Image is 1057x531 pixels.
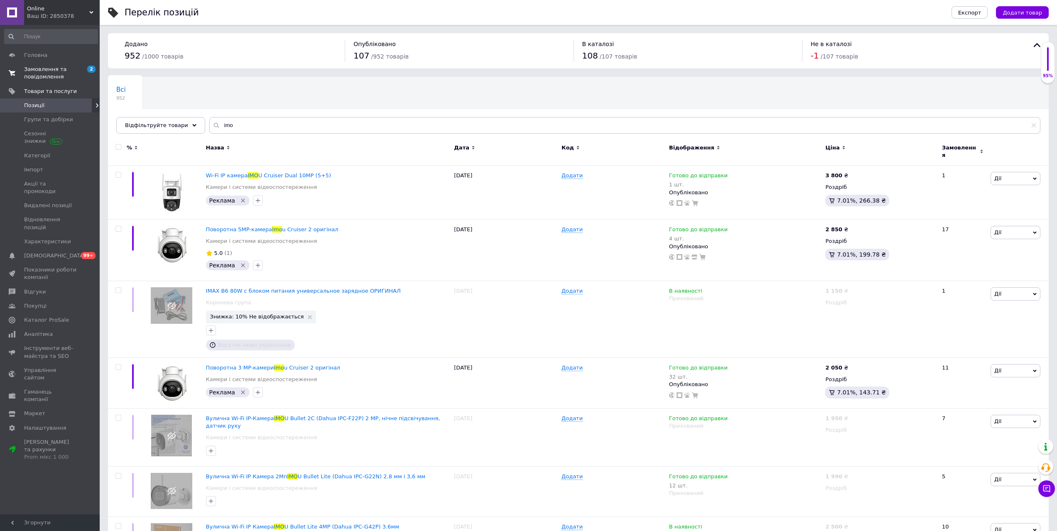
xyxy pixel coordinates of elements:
span: В наявності [669,288,702,296]
span: IMO [274,415,284,421]
span: Експорт [958,10,981,16]
span: Відображення [669,144,714,152]
a: Камери і системи відеоспостереження [206,485,317,492]
span: Управління сайтом [24,367,77,382]
span: Додати [562,226,583,233]
div: Опубліковано [669,243,822,250]
span: Відсутня назва українською [218,342,292,348]
span: IMO [287,473,298,480]
span: Готово до відправки [669,172,728,181]
a: Камери і системи відеоспостереження [206,184,317,191]
span: Готово до відправки [669,365,728,373]
span: u Cruiser 2 оригінал [282,226,338,232]
b: 1 150 [825,288,842,294]
div: [DATE] [452,281,559,358]
div: 12 шт. [669,482,728,489]
span: Видалені позиції [24,202,72,209]
img: Wi-Fi IP камера IMOU Cruiser Dual 10MP (5+5) [158,172,185,213]
div: Опубліковано [669,381,822,388]
a: IMAX B6 80W с блоком питания универсальное зарядное ОРИГИНАЛ [206,288,401,294]
span: В каталозі [582,41,614,47]
span: U Cruiser Dual 10MP (5+5) [258,172,331,179]
svg: Видалити мітку [240,197,246,204]
span: Категорії [24,152,50,159]
div: Прихований [669,295,822,302]
span: Додати [562,172,583,179]
div: ₴ [825,364,848,372]
a: Вулична Wi-Fi IP Камера 2МпIMOU Bullet Lite (Dahua IPC-G22N) 2.8 мм і 3,6 мм [206,473,425,480]
img: Уличная Wi-Fi IP Камера IMOU Bullet 2C (Dahua IPC-F22P) 2 MP, ночная подсветка, датчик движения [151,415,192,456]
span: Вулична Wi-Fi IP-Камера [206,415,274,421]
span: Дії [994,476,1001,482]
span: / 107 товарів [600,53,637,60]
a: Камери і системи відеоспостереження [206,376,317,383]
span: Код [562,144,574,152]
span: Додати [562,415,583,422]
span: Поворотна 3 MP-камери [206,365,274,371]
b: 1 990 [825,473,842,480]
div: Опубліковано [669,189,822,196]
span: Дії [994,367,1001,374]
a: Камери і системи відеоспостереження [206,434,317,441]
div: ₴ [825,415,848,422]
span: 7.01%, 143.71 ₴ [837,389,886,396]
div: 5 [937,466,988,516]
div: [DATE] [452,466,559,516]
div: 1 шт. [669,181,728,188]
span: Відфільтруйте товари [125,122,188,128]
input: Пошук по назві позиції, артикулу і пошуковим запитам [209,117,1040,134]
div: Роздріб [825,485,935,492]
a: Поворотна 5MP-камераImou Cruiser 2 оригінал [206,226,338,232]
span: Додати [562,365,583,371]
div: Прихований [669,422,822,430]
span: 7.01%, 199.78 ₴ [837,251,886,258]
span: Готово до відправки [669,226,728,235]
svg: Видалити мітку [240,389,246,396]
span: Imo [274,365,284,371]
span: Акції та промокоди [24,180,77,195]
span: Замовлення та повідомлення [24,66,77,81]
span: Додати [562,524,583,530]
span: Готово до відправки [669,473,728,482]
span: Позиції [24,102,44,109]
span: -1 [811,51,819,61]
span: 107 [353,51,369,61]
div: Prom мікс 1 000 [24,453,77,461]
b: 2 500 [825,524,842,530]
div: [DATE] [452,408,559,466]
span: Поворотна 5MP-камера [206,226,272,232]
span: Дії [994,229,1001,235]
span: Реклама [209,197,235,204]
b: 2 850 [825,226,842,232]
span: Гаманець компанії [24,388,77,403]
span: U Bullet 2C (Dahua IPC-F22P) 2 MP, нічне підсвічування, датчик руху [206,415,440,429]
div: [DATE] [452,220,559,281]
span: Імпорт [24,166,43,174]
span: 5.0 [214,250,223,256]
span: 7.01%, 266.38 ₴ [837,197,886,204]
div: Роздріб [825,237,935,245]
span: Вулична Wi-Fi IP Камера [206,524,274,530]
b: 3 800 [825,172,842,179]
span: Вулична Wi-Fi IP Камера 2Мп [206,473,287,480]
span: (1) [224,250,232,256]
a: Вулична Wi-Fi IP-КамераIMOU Bullet 2C (Dahua IPC-F22P) 2 MP, нічне підсвічування, датчик руху [206,415,440,429]
span: 952 [116,95,126,101]
svg: Видалити мітку [240,262,246,269]
span: Показники роботи компанії [24,266,77,281]
div: Ваш ID: 2850378 [27,12,100,20]
span: Реклама [209,262,235,269]
img: Поворотна 5MP-камера Imou Cruiser 2 оригинал [151,226,192,264]
span: u Cruiser 2 оригінал [284,365,340,371]
button: Експорт [952,6,988,19]
button: Додати товар [996,6,1049,19]
b: 1 950 [825,415,842,421]
a: Поворотна 3 MP-камериImou Cruiser 2 оригінал [206,365,341,371]
div: ₴ [825,172,848,179]
a: Вулична Wi-Fi IP КамераIMOU Bullet Lite 4MP (Dahua IPC-G42P) 3.6мм [206,524,399,530]
span: 99+ [81,252,96,259]
span: [PERSON_NAME] та рахунки [24,438,77,461]
div: [DATE] [452,166,559,220]
div: ₴ [825,226,848,233]
span: Imo [272,226,282,232]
